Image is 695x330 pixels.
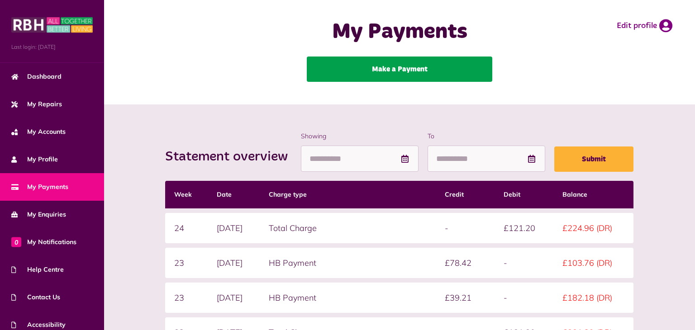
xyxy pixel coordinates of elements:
td: £121.20 [495,213,553,243]
span: Accessibility [11,320,66,330]
span: Help Centre [11,265,64,274]
td: £78.42 [436,248,495,278]
button: Submit [554,146,633,172]
label: To [428,132,545,141]
td: [DATE] [208,248,260,278]
span: My Notifications [11,237,76,247]
th: Credit [436,181,495,208]
span: Last login: [DATE] [11,43,93,51]
td: HB Payment [260,283,436,313]
td: - [495,283,553,313]
span: My Enquiries [11,210,66,219]
td: [DATE] [208,213,260,243]
span: My Accounts [11,127,66,137]
td: [DATE] [208,283,260,313]
td: HB Payment [260,248,436,278]
td: Total Charge [260,213,436,243]
h1: My Payments [261,19,538,45]
th: Week [165,181,207,208]
span: Contact Us [11,292,60,302]
th: Balance [553,181,633,208]
span: My Profile [11,155,58,164]
span: 0 [11,237,21,247]
img: MyRBH [11,16,93,34]
th: Charge type [260,181,436,208]
td: £224.96 (DR) [553,213,633,243]
td: 23 [165,248,207,278]
td: £103.76 (DR) [553,248,633,278]
a: Make a Payment [307,57,492,82]
th: Date [208,181,260,208]
td: 24 [165,213,207,243]
td: £182.18 (DR) [553,283,633,313]
span: My Repairs [11,99,62,109]
th: Debit [495,181,553,208]
td: 23 [165,283,207,313]
td: £39.21 [436,283,495,313]
a: Edit profile [617,19,672,33]
td: - [495,248,553,278]
td: - [436,213,495,243]
span: My Payments [11,182,68,192]
h2: Statement overview [165,149,297,165]
label: Showing [301,132,419,141]
span: Dashboard [11,72,62,81]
